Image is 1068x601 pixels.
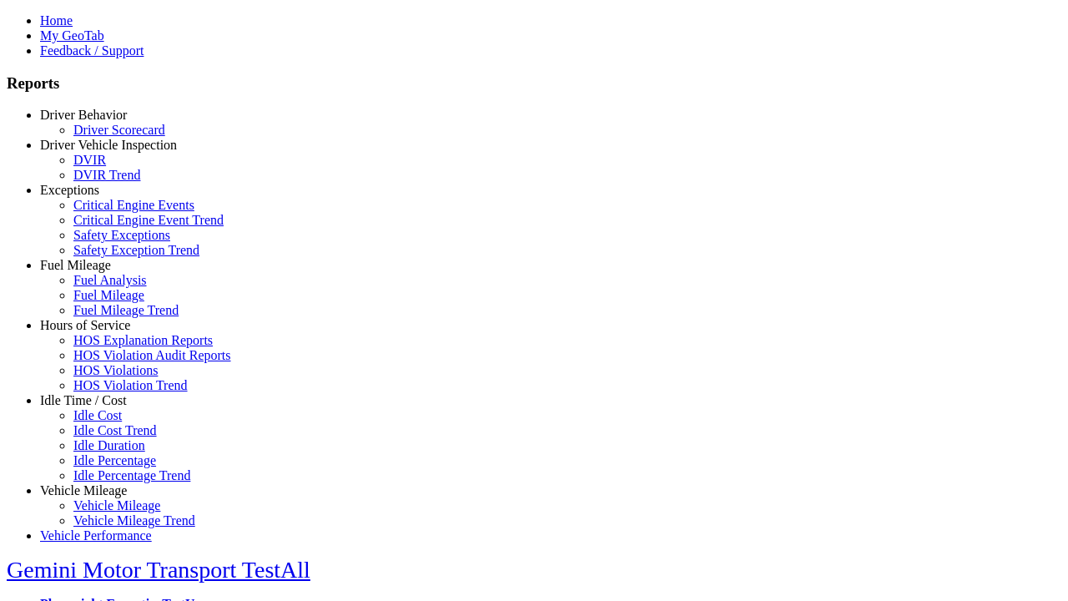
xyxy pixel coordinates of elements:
[73,423,157,437] a: Idle Cost Trend
[40,483,127,497] a: Vehicle Mileage
[40,318,130,332] a: Hours of Service
[40,183,99,197] a: Exceptions
[73,438,145,452] a: Idle Duration
[40,258,111,272] a: Fuel Mileage
[73,228,170,242] a: Safety Exceptions
[7,74,1061,93] h3: Reports
[73,363,158,377] a: HOS Violations
[73,273,147,287] a: Fuel Analysis
[40,28,104,43] a: My GeoTab
[73,453,156,467] a: Idle Percentage
[73,168,140,182] a: DVIR Trend
[73,333,213,347] a: HOS Explanation Reports
[73,123,165,137] a: Driver Scorecard
[40,393,127,407] a: Idle Time / Cost
[40,528,152,543] a: Vehicle Performance
[73,153,106,167] a: DVIR
[73,303,179,317] a: Fuel Mileage Trend
[73,378,188,392] a: HOS Violation Trend
[73,408,122,422] a: Idle Cost
[73,213,224,227] a: Critical Engine Event Trend
[40,138,177,152] a: Driver Vehicle Inspection
[73,498,160,513] a: Vehicle Mileage
[73,513,195,528] a: Vehicle Mileage Trend
[40,43,144,58] a: Feedback / Support
[40,108,127,122] a: Driver Behavior
[73,348,231,362] a: HOS Violation Audit Reports
[73,198,194,212] a: Critical Engine Events
[7,557,310,583] a: Gemini Motor Transport TestAll
[73,468,190,482] a: Idle Percentage Trend
[73,243,199,257] a: Safety Exception Trend
[73,288,144,302] a: Fuel Mileage
[40,13,73,28] a: Home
